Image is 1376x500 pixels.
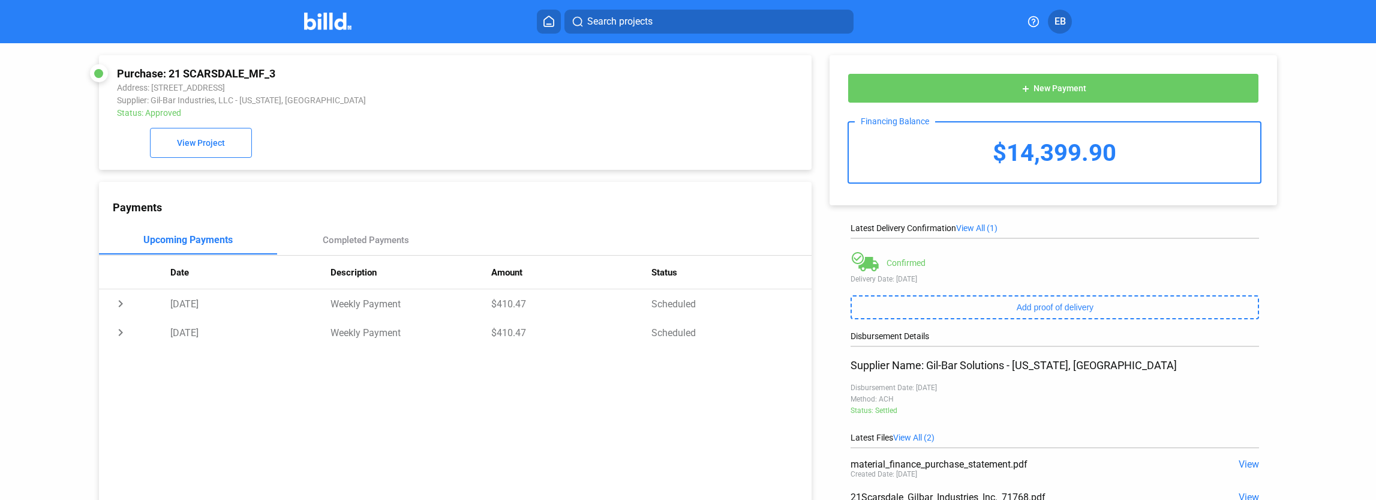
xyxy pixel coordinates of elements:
div: Disbursement Date: [DATE] [851,384,1259,392]
th: Status [651,256,812,289]
button: EB [1048,10,1072,34]
div: $14,399.90 [849,122,1260,182]
td: Weekly Payment [331,318,491,347]
div: Created Date: [DATE] [851,470,917,478]
th: Date [170,256,331,289]
th: Amount [491,256,651,289]
div: Upcoming Payments [143,234,233,245]
span: View Project [177,139,225,148]
div: Disbursement Details [851,331,1259,341]
div: Method: ACH [851,395,1259,403]
img: Billd Company Logo [304,13,351,30]
mat-icon: add [1021,84,1031,94]
div: Financing Balance [855,116,935,126]
div: Status: Approved [117,108,659,118]
div: Latest Delivery Confirmation [851,223,1259,233]
div: Payments [113,201,812,214]
td: [DATE] [170,318,331,347]
div: Completed Payments [323,235,409,245]
td: Scheduled [651,289,812,318]
td: [DATE] [170,289,331,318]
td: $410.47 [491,289,651,318]
div: Delivery Date: [DATE] [851,275,1259,283]
div: Status: Settled [851,406,1259,415]
td: Weekly Payment [331,289,491,318]
span: View All (1) [956,223,998,233]
td: Scheduled [651,318,812,347]
div: Latest Files [851,433,1259,442]
span: Search projects [587,14,653,29]
div: Purchase: 21 SCARSDALE_MF_3 [117,67,659,80]
button: View Project [150,128,252,158]
td: $410.47 [491,318,651,347]
button: New Payment [848,73,1259,103]
span: New Payment [1033,84,1086,94]
span: View [1239,459,1259,470]
button: Search projects [564,10,854,34]
div: material_finance_purchase_statement.pdf [851,459,1177,470]
div: Address: [STREET_ADDRESS] [117,83,659,92]
th: Description [331,256,491,289]
div: Supplier Name: Gil-Bar Solutions - [US_STATE], [GEOGRAPHIC_DATA] [851,359,1259,372]
span: Add proof of delivery [1017,303,1093,312]
span: EB [1054,14,1066,29]
button: Add proof of delivery [851,295,1259,319]
div: Confirmed [887,258,926,268]
span: View All (2) [893,433,935,442]
div: Supplier: Gil-Bar Industries, LLC - [US_STATE], [GEOGRAPHIC_DATA] [117,95,659,105]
